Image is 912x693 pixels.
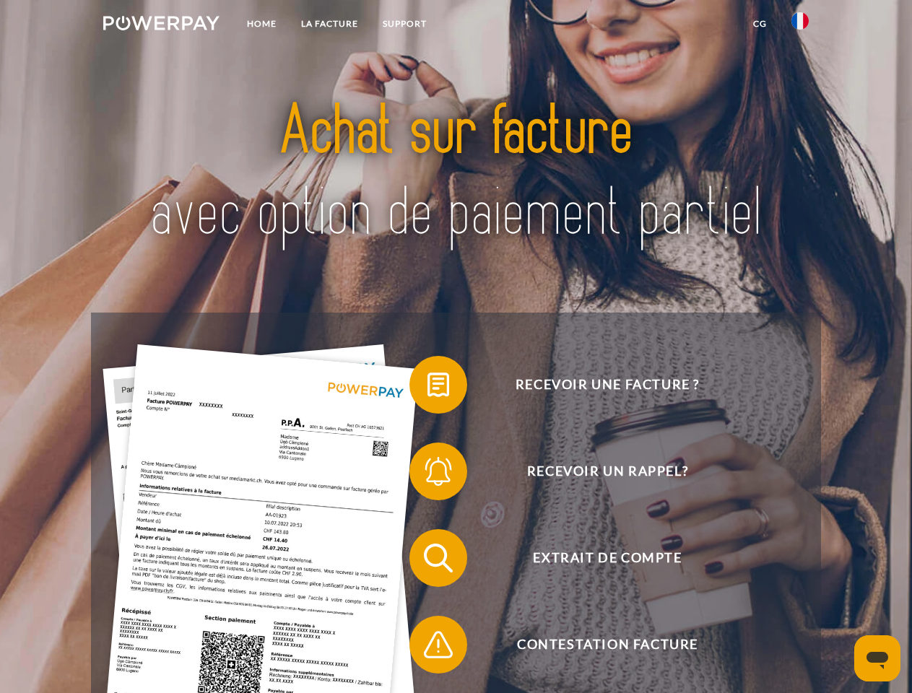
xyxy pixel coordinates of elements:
span: Contestation Facture [430,616,784,674]
img: logo-powerpay-white.svg [103,16,220,30]
img: qb_warning.svg [420,627,456,663]
span: Extrait de compte [430,529,784,587]
span: Recevoir un rappel? [430,443,784,500]
img: qb_bell.svg [420,453,456,489]
a: CG [741,11,779,37]
button: Extrait de compte [409,529,785,587]
span: Recevoir une facture ? [430,356,784,414]
button: Recevoir une facture ? [409,356,785,414]
img: fr [791,12,809,30]
img: qb_search.svg [420,540,456,576]
a: LA FACTURE [289,11,370,37]
button: Recevoir un rappel? [409,443,785,500]
a: Support [370,11,439,37]
a: Home [235,11,289,37]
iframe: Bouton de lancement de la fenêtre de messagerie [854,635,900,681]
button: Contestation Facture [409,616,785,674]
img: qb_bill.svg [420,367,456,403]
img: title-powerpay_fr.svg [138,69,774,276]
